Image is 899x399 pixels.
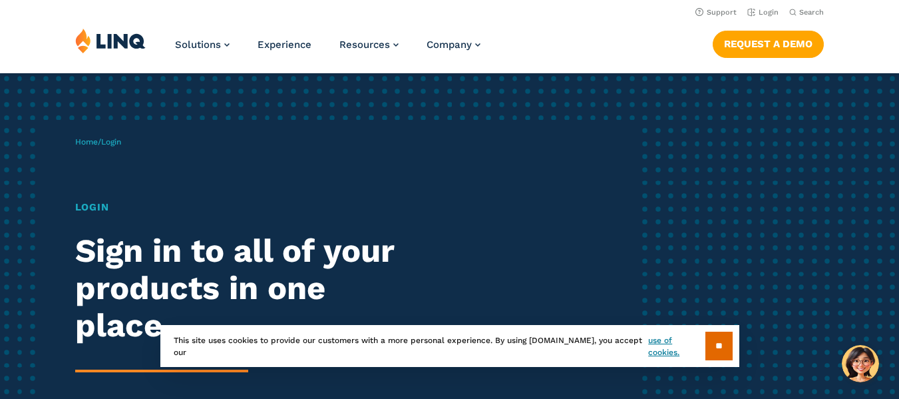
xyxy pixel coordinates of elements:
a: Login [747,8,779,17]
span: Company [427,39,472,51]
span: Search [799,8,824,17]
h1: Login [75,200,422,215]
span: / [75,137,121,147]
a: Support [695,8,737,17]
a: Company [427,39,480,51]
a: Request a Demo [713,31,824,57]
a: Solutions [175,39,230,51]
nav: Button Navigation [713,28,824,57]
a: Experience [258,39,311,51]
button: Open Search Bar [789,7,824,17]
div: This site uses cookies to provide our customers with a more personal experience. By using [DOMAIN... [160,325,739,367]
img: LINQ | K‑12 Software [75,28,146,53]
span: Solutions [175,39,221,51]
span: Resources [339,39,390,51]
button: Hello, have a question? Let’s chat. [842,345,879,382]
a: Resources [339,39,399,51]
span: Login [101,137,121,147]
a: use of cookies. [648,334,705,358]
nav: Primary Navigation [175,28,480,72]
a: Home [75,137,98,147]
h2: Sign in to all of your products in one place. [75,232,422,344]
